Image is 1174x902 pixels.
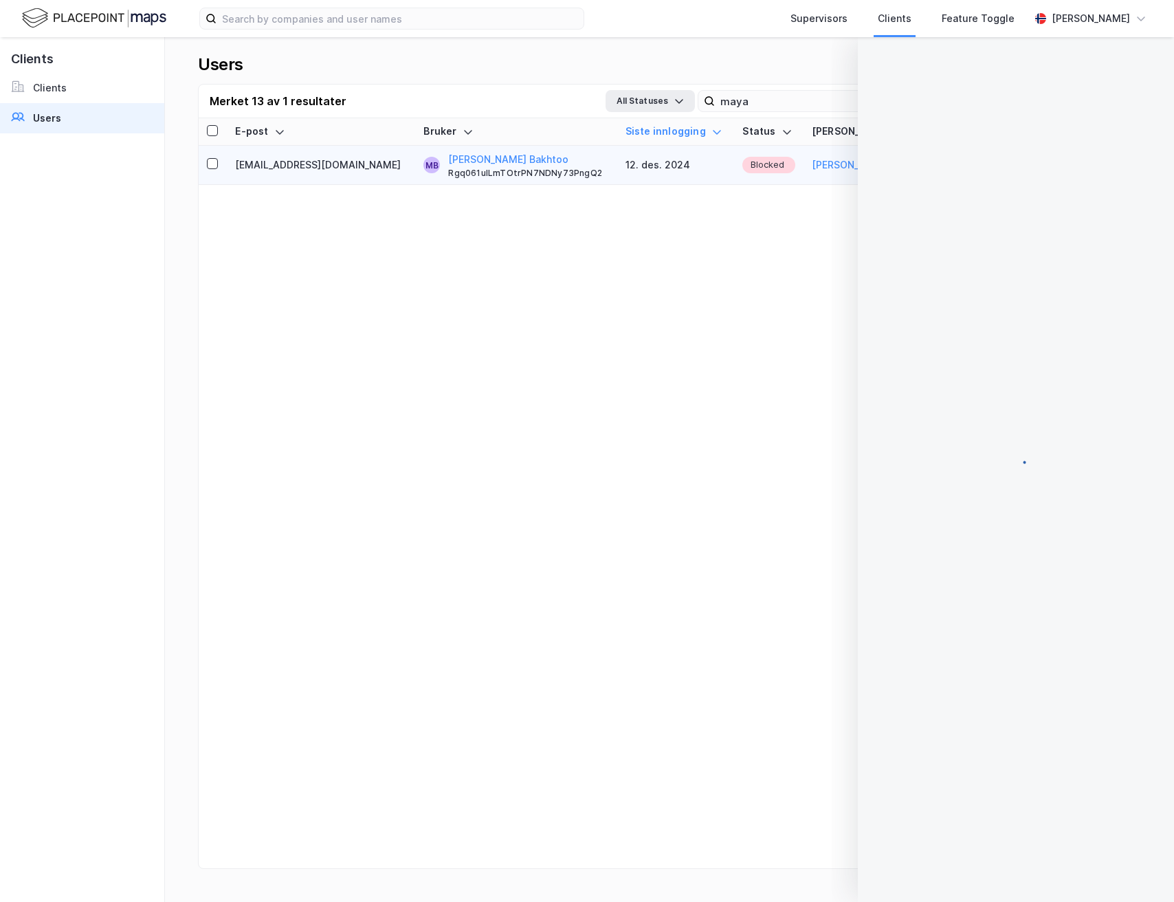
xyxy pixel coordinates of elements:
[617,146,735,185] td: 12. des. 2024
[606,90,695,112] button: All Statuses
[448,168,608,179] div: Rgq061uILmTOtrPN7NDNy73PngQ2
[715,91,904,111] input: Search user by name, email or client
[942,10,1015,27] div: Feature Toggle
[210,93,346,109] div: Merket 13 av 1 resultater
[878,10,911,27] div: Clients
[33,80,67,96] div: Clients
[423,125,608,138] div: Bruker
[812,125,913,138] div: [PERSON_NAME]
[448,151,568,168] button: [PERSON_NAME] Bakhtoo
[1052,10,1130,27] div: [PERSON_NAME]
[235,125,407,138] div: E-post
[790,10,848,27] div: Supervisors
[1105,836,1174,902] iframe: Chat Widget
[22,6,166,30] img: logo.f888ab2527a4732fd821a326f86c7f29.svg
[812,157,906,173] button: [PERSON_NAME] AS
[198,54,243,76] div: Users
[425,157,439,173] div: MB
[1005,450,1027,472] img: spinner.a6d8c91a73a9ac5275cf975e30b51cfb.svg
[625,125,727,138] div: Siste innlogging
[227,146,415,185] td: [EMAIL_ADDRESS][DOMAIN_NAME]
[1105,836,1174,902] div: Kontrollprogram for chat
[217,8,584,29] input: Search by companies and user names
[742,125,795,138] div: Status
[33,110,61,126] div: Users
